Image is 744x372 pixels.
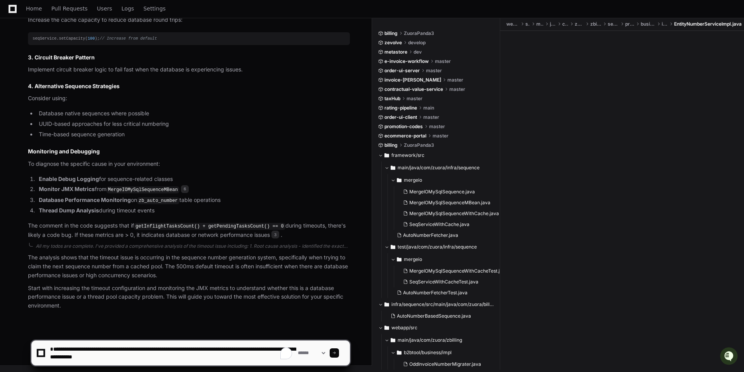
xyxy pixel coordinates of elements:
[37,130,350,139] li: Time-based sequence generation
[384,86,443,92] span: contractual-value-service
[400,219,499,230] button: SeqServiceWithCache.java
[400,186,499,197] button: MergeIOMySqlSequence.java
[384,323,389,332] svg: Directory
[28,221,350,239] p: The comment in the code suggests that if during timeouts, there's likely a code bug. If these met...
[39,207,99,214] strong: Thread Dump Analysis
[391,253,507,266] button: mergeio
[384,142,398,148] span: billing
[409,210,499,217] span: MergeIOMySqlSequenceWithCache.java
[36,243,350,249] div: All my todos are complete. I've provided a comprehensive analysis of the timeout issue including:...
[391,174,504,186] button: mergeio
[39,186,95,192] strong: Monitor JMX Metrics
[429,123,445,130] span: master
[398,244,477,250] span: test/java/com/zuora/infra/sequence
[271,231,279,238] span: 3
[122,6,134,11] span: Logs
[433,133,448,139] span: master
[575,21,584,27] span: zuora
[719,346,740,367] iframe: Open customer support
[8,8,23,23] img: PlayerZero
[391,152,424,158] span: framework/src
[37,185,350,194] li: from
[384,241,501,253] button: test/java/com/zuora/infra/sequence
[408,40,426,46] span: develop
[134,223,285,230] code: getInflightTasksCount() + getPendingTasksCount() == 0
[403,232,458,238] span: AutoNumberFetcher.java
[132,60,141,70] button: Start new chat
[384,30,398,37] span: billing
[400,276,508,287] button: SeqServiceWithCacheTest.java
[26,66,113,72] div: We're offline, but we'll be back soon!
[625,21,634,27] span: prefix
[143,6,165,11] span: Settings
[100,36,157,41] span: // Increase from default
[397,313,471,319] span: AutoNumberBasedSequence.java
[55,81,94,87] a: Powered byPylon
[404,177,422,183] span: mergeio
[8,31,141,43] div: Welcome
[409,268,508,274] span: MergeIOMySqlSequenceWithCacheTest.java
[26,6,42,11] span: Home
[391,301,494,308] span: infra/sequence/src/main/java/com/zuora/billing/infra/sequence/impl
[106,186,179,193] code: MergeIOMySqlSequenceMBean
[28,65,350,74] p: Implement circuit breaker logic to fail fast when the database is experiencing issues.
[409,200,490,206] span: MergeIOMySqlSequenceMBean.java
[28,94,350,103] p: Consider using:
[378,322,494,334] button: webapp/src
[28,148,350,155] h2: Monitoring and Debugging
[97,6,112,11] span: Users
[378,149,494,162] button: framework/src
[28,16,350,24] p: Increase the cache capacity to reduce database round trips:
[384,77,441,83] span: invoice-[PERSON_NAME]
[49,341,296,365] textarea: To enrich screen reader interactions, please activate Accessibility in Grammarly extension settings
[8,58,22,72] img: 1756235613930-3d25f9e4-fa56-45dd-b3ad-e072dfbd1548
[28,82,350,90] h3: 4. Alternative Sequence Strategies
[384,68,420,74] span: order-ui-server
[662,21,668,27] span: impl
[88,36,95,41] span: 100
[404,256,422,262] span: mergeio
[407,96,422,102] span: master
[394,230,499,241] button: AutoNumberFetcher.java
[590,21,602,27] span: zbilling
[37,196,350,205] li: on table operations
[384,40,402,46] span: zevolve
[28,160,350,169] p: To diagnose the specific cause in your environment:
[384,96,400,102] span: taxHub
[400,208,499,219] button: MergeIOMySqlSequenceWithCache.java
[384,151,389,160] svg: Directory
[409,279,478,285] span: SeqServiceWithCacheTest.java
[608,21,619,27] span: setting
[447,77,463,83] span: master
[404,142,434,148] span: ZuoraPanda3
[409,221,469,228] span: SeqServiceWithCache.java
[37,109,350,118] li: Database native sequences where possible
[37,120,350,129] li: UUID-based approaches for less critical numbering
[28,253,350,280] p: The analysis shows that the timeout issue is occurring in the sequence number generation system, ...
[397,176,402,185] svg: Directory
[506,21,519,27] span: webapp
[391,242,395,252] svg: Directory
[37,206,350,215] li: during timeout events
[137,197,179,204] code: zb_auto_number
[388,311,490,322] button: AutoNumberBasedSequence.java
[391,163,395,172] svg: Directory
[378,298,494,311] button: infra/sequence/src/main/java/com/zuora/billing/infra/sequence/impl
[37,175,350,184] li: for sequence-related classes
[641,21,655,27] span: business
[384,105,417,111] span: rating-pipeline
[398,165,480,171] span: main/java/com/zuora/infra/sequence
[403,290,468,296] span: AutoNumberFetcherTest.java
[384,300,389,309] svg: Directory
[384,114,417,120] span: order-ui-client
[423,105,434,111] span: main
[384,162,501,174] button: main/java/com/zuora/infra/sequence
[384,58,429,64] span: e-invoice-workflow
[397,255,402,264] svg: Directory
[394,287,502,298] button: AutoNumberFetcherTest.java
[39,196,131,203] strong: Database Performance Monitoring
[181,185,189,193] span: 6
[525,21,530,27] span: src
[426,68,442,74] span: master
